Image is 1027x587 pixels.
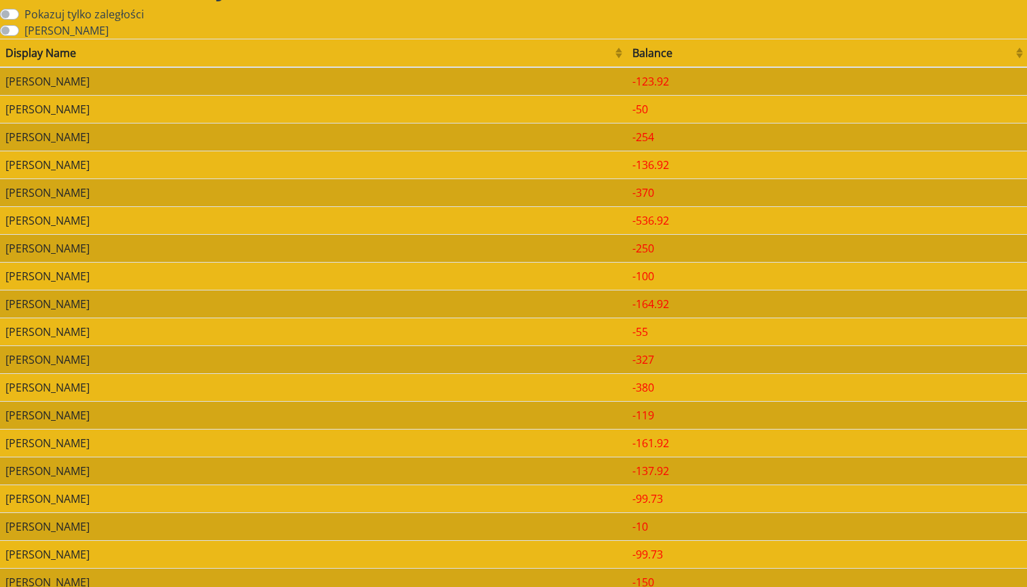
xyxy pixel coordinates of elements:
span: -250 [632,241,654,256]
span: -161.92 [632,436,669,451]
div: Balance [632,45,1012,61]
span: -254 [632,130,654,145]
span: -380 [632,380,654,395]
label: Pokazuj tylko zaległości [24,6,144,22]
span: -164.92 [632,297,669,311]
span: -327 [632,352,654,367]
span: -119 [632,408,654,423]
span: -137.92 [632,463,669,478]
span: -99.73 [632,547,663,562]
span: -536.92 [632,213,669,228]
span: -136.92 [632,157,669,172]
span: -10 [632,519,648,534]
span: -50 [632,102,648,117]
span: -55 [632,324,648,339]
span: -100 [632,269,654,284]
div: Display Name [5,45,611,61]
span: -370 [632,185,654,200]
span: -123.92 [632,74,669,89]
span: -99.73 [632,491,663,506]
label: [PERSON_NAME] [24,22,109,39]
